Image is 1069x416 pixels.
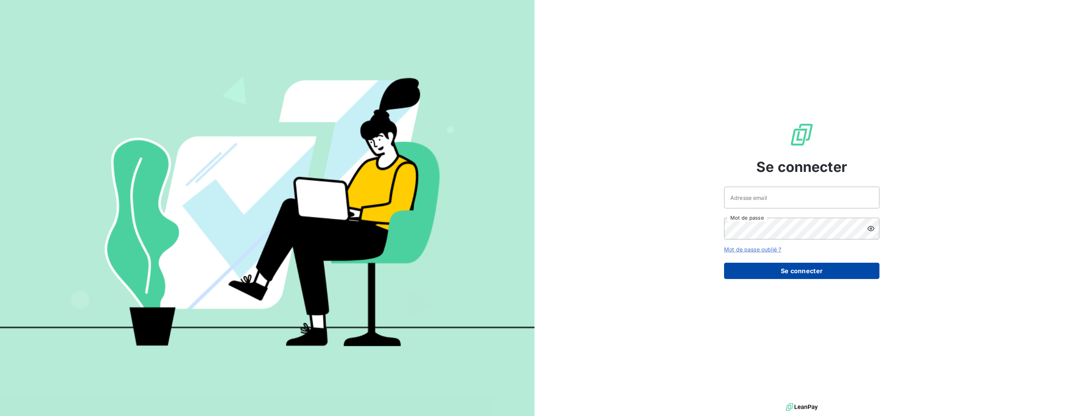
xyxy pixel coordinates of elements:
[789,122,814,147] img: Logo LeanPay
[724,187,879,208] input: placeholder
[724,246,781,253] a: Mot de passe oublié ?
[786,401,818,413] img: logo
[756,156,847,177] span: Se connecter
[724,263,879,279] button: Se connecter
